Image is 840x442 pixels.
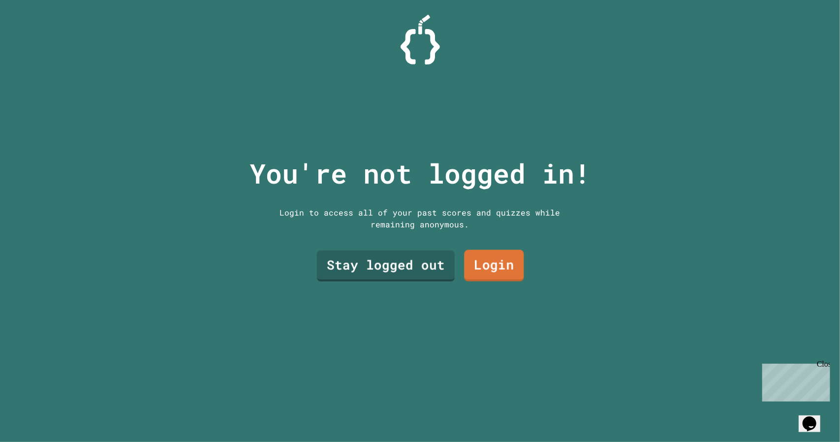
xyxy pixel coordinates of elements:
iframe: chat widget [799,403,830,432]
div: Chat with us now!Close [4,4,68,63]
img: Logo.svg [401,15,440,64]
a: Login [464,250,524,281]
iframe: chat widget [758,360,830,402]
p: You're not logged in! [249,153,591,194]
div: Login to access all of your past scores and quizzes while remaining anonymous. [273,207,568,230]
a: Stay logged out [317,251,455,282]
